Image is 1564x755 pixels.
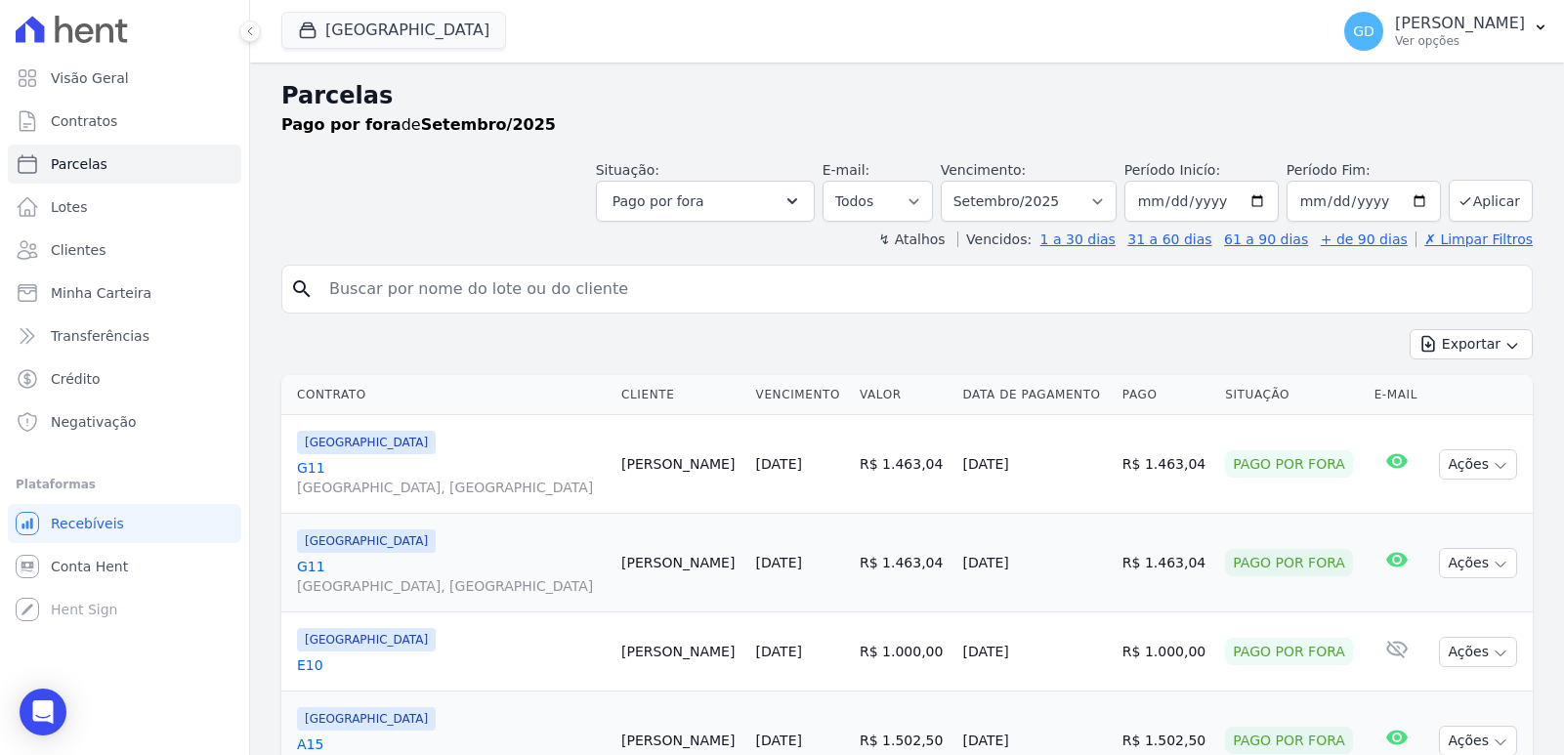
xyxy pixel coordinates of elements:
[1115,415,1217,514] td: R$ 1.463,04
[297,655,606,675] a: E10
[8,102,241,141] a: Contratos
[51,111,117,131] span: Contratos
[596,181,815,222] button: Pago por fora
[51,68,129,88] span: Visão Geral
[613,612,748,692] td: [PERSON_NAME]
[957,231,1032,247] label: Vencidos:
[8,402,241,441] a: Negativação
[1449,180,1533,222] button: Aplicar
[281,78,1533,113] h2: Parcelas
[290,277,314,301] i: search
[8,231,241,270] a: Clientes
[8,145,241,184] a: Parcelas
[596,162,659,178] label: Situação:
[1439,449,1517,480] button: Ações
[1367,375,1428,415] th: E-mail
[281,113,556,137] p: de
[297,628,436,651] span: [GEOGRAPHIC_DATA]
[1217,375,1366,415] th: Situação
[954,375,1114,415] th: Data de Pagamento
[20,689,66,735] div: Open Intercom Messenger
[954,612,1114,692] td: [DATE]
[1321,231,1408,247] a: + de 90 dias
[1040,231,1116,247] a: 1 a 30 dias
[297,707,436,731] span: [GEOGRAPHIC_DATA]
[954,514,1114,612] td: [DATE]
[297,478,606,497] span: [GEOGRAPHIC_DATA], [GEOGRAPHIC_DATA]
[281,115,402,134] strong: Pago por fora
[1225,727,1353,754] div: Pago por fora
[1395,33,1525,49] p: Ver opções
[1439,548,1517,578] button: Ações
[1353,24,1374,38] span: GD
[8,316,241,356] a: Transferências
[1416,231,1533,247] a: ✗ Limpar Filtros
[1439,637,1517,667] button: Ações
[51,197,88,217] span: Lotes
[756,644,802,659] a: [DATE]
[852,415,954,514] td: R$ 1.463,04
[51,326,149,346] span: Transferências
[878,231,945,247] label: ↯ Atalhos
[297,576,606,596] span: [GEOGRAPHIC_DATA], [GEOGRAPHIC_DATA]
[51,412,137,432] span: Negativação
[297,431,436,454] span: [GEOGRAPHIC_DATA]
[1124,162,1220,178] label: Período Inicío:
[613,415,748,514] td: [PERSON_NAME]
[613,514,748,612] td: [PERSON_NAME]
[1410,329,1533,359] button: Exportar
[1225,638,1353,665] div: Pago por fora
[297,557,606,596] a: G11[GEOGRAPHIC_DATA], [GEOGRAPHIC_DATA]
[8,547,241,586] a: Conta Hent
[756,555,802,570] a: [DATE]
[852,375,954,415] th: Valor
[8,273,241,313] a: Minha Carteira
[756,733,802,748] a: [DATE]
[1115,514,1217,612] td: R$ 1.463,04
[748,375,852,415] th: Vencimento
[954,415,1114,514] td: [DATE]
[8,188,241,227] a: Lotes
[1115,375,1217,415] th: Pago
[756,456,802,472] a: [DATE]
[317,270,1524,309] input: Buscar por nome do lote ou do cliente
[51,369,101,389] span: Crédito
[297,529,436,553] span: [GEOGRAPHIC_DATA]
[421,115,556,134] strong: Setembro/2025
[613,375,748,415] th: Cliente
[941,162,1026,178] label: Vencimento:
[613,189,704,213] span: Pago por fora
[51,557,128,576] span: Conta Hent
[823,162,870,178] label: E-mail:
[281,375,613,415] th: Contrato
[1115,612,1217,692] td: R$ 1.000,00
[1127,231,1211,247] a: 31 a 60 dias
[1329,4,1564,59] button: GD [PERSON_NAME] Ver opções
[852,612,954,692] td: R$ 1.000,00
[852,514,954,612] td: R$ 1.463,04
[51,154,107,174] span: Parcelas
[51,283,151,303] span: Minha Carteira
[1224,231,1308,247] a: 61 a 90 dias
[1287,160,1441,181] label: Período Fim:
[297,458,606,497] a: G11[GEOGRAPHIC_DATA], [GEOGRAPHIC_DATA]
[8,359,241,398] a: Crédito
[8,59,241,98] a: Visão Geral
[1225,549,1353,576] div: Pago por fora
[281,12,506,49] button: [GEOGRAPHIC_DATA]
[8,504,241,543] a: Recebíveis
[51,240,106,260] span: Clientes
[1395,14,1525,33] p: [PERSON_NAME]
[16,473,233,496] div: Plataformas
[51,514,124,533] span: Recebíveis
[1225,450,1353,478] div: Pago por fora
